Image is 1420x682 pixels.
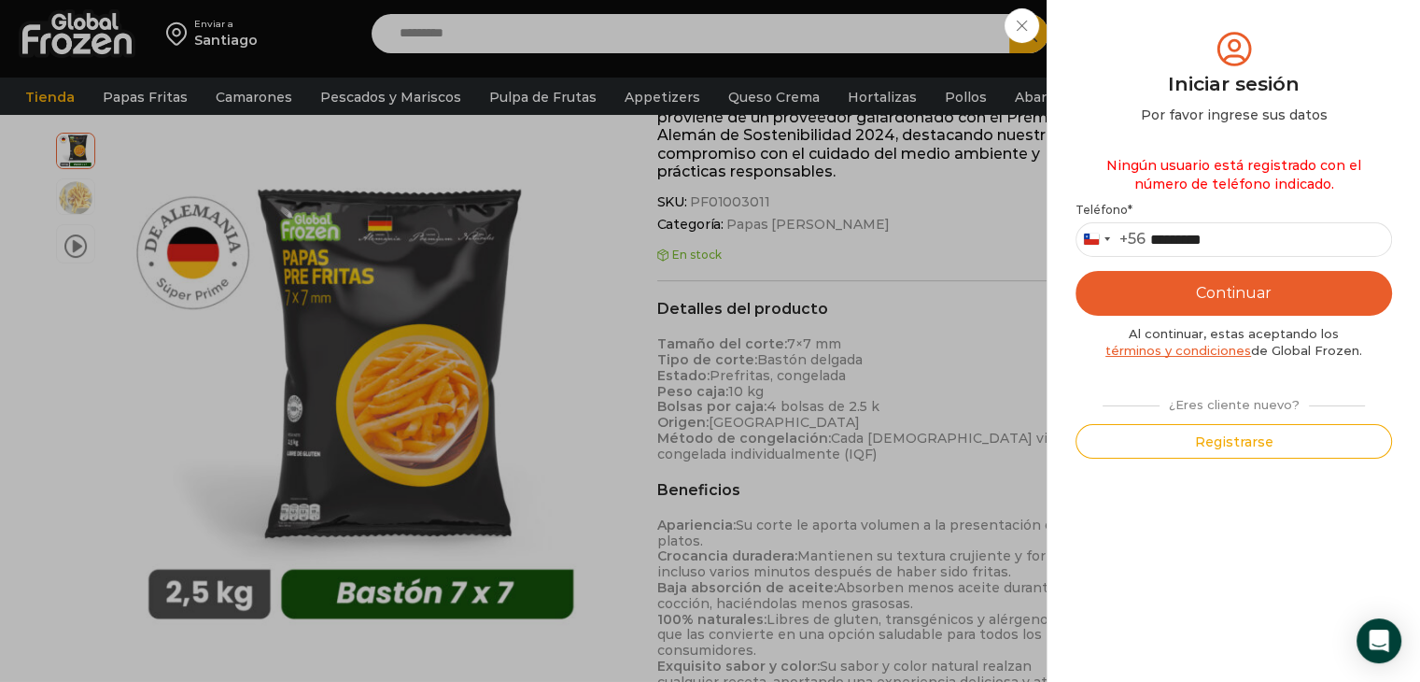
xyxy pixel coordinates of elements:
[1076,147,1392,203] div: Ningún usuario está registrado con el número de teléfono indicado.
[1093,390,1375,414] div: ¿Eres cliente nuevo?
[1119,230,1146,249] div: +56
[1076,106,1392,124] div: Por favor ingrese sus datos
[1076,271,1392,316] button: Continuar
[1076,223,1146,256] button: Selected country
[1076,325,1392,360] div: Al continuar, estas aceptando los de Global Frozen.
[1076,70,1392,98] div: Iniciar sesión
[1076,203,1392,218] label: Teléfono
[1076,424,1392,459] button: Registrarse
[1213,28,1256,70] img: tabler-icon-user-circle.svg
[1105,343,1251,358] a: términos y condiciones
[1357,618,1401,663] div: Open Intercom Messenger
